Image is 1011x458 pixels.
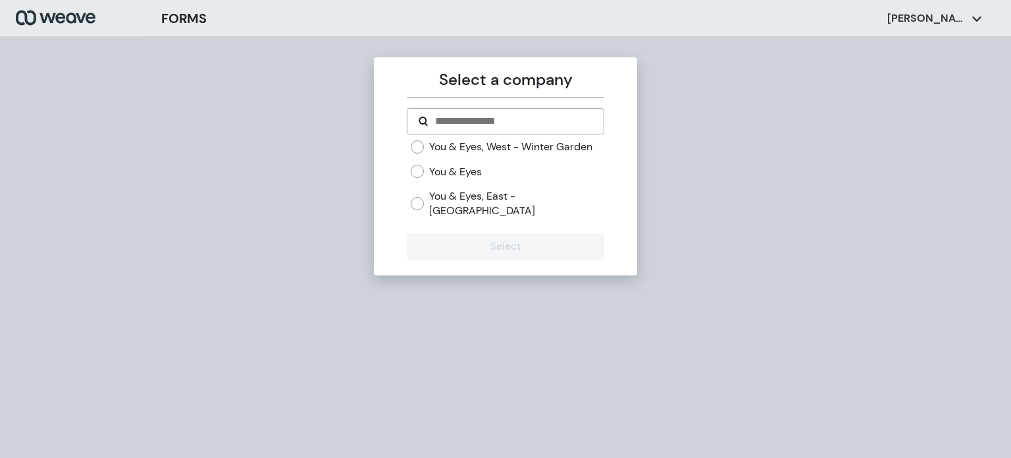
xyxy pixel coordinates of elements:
[429,165,482,179] label: You & Eyes
[429,189,604,217] label: You & Eyes, East - [GEOGRAPHIC_DATA]
[161,9,207,28] h3: FORMS
[887,11,966,26] p: [PERSON_NAME]
[407,68,604,92] p: Select a company
[434,113,592,129] input: Search
[429,140,592,154] label: You & Eyes, West - Winter Garden
[407,233,604,260] button: Select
